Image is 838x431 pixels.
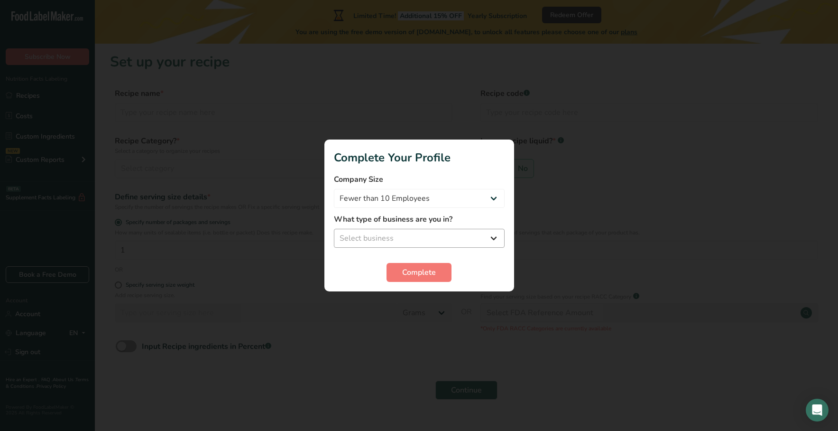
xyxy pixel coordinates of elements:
label: Company Size [334,174,505,185]
button: Complete [387,263,451,282]
label: What type of business are you in? [334,214,505,225]
div: Open Intercom Messenger [806,399,829,422]
span: Complete [402,267,436,278]
h1: Complete Your Profile [334,149,505,166]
